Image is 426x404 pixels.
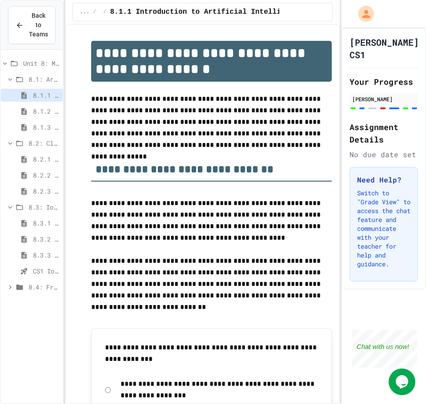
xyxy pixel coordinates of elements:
[33,234,59,244] span: 8.3.2 Review - The Internet of Things and Big Data
[350,36,419,61] h1: [PERSON_NAME] CS1
[350,149,418,160] div: No due date set
[28,139,59,148] span: 8.2: Cloud Computing
[33,107,59,116] span: 8.1.2 Review - Introduction to Artificial Intelligence
[28,75,59,84] span: 8.1: Artificial Intelligence Basics
[29,11,48,39] span: Back to Teams
[28,202,59,212] span: 8.3: IoT & Big Data
[103,8,106,16] span: /
[33,91,59,100] span: 8.1.1 Introduction to Artificial Intelligence
[349,4,376,24] div: My Account
[33,123,59,132] span: 8.1.3 Exit Activity - AI Detective
[33,266,59,276] span: CS1 IoT and Data
[80,8,90,16] span: ...
[350,121,418,146] h2: Assignment Details
[28,282,59,292] span: 8.4: Frontier Tech Spotlight
[93,8,96,16] span: /
[23,59,59,68] span: Unit 8: Major & Emerging Technologies
[352,330,417,368] iframe: chat widget
[110,7,302,17] span: 8.1.1 Introduction to Artificial Intelligence
[350,75,418,88] h2: Your Progress
[352,95,415,103] div: [PERSON_NAME]
[357,174,410,185] h3: Need Help?
[33,250,59,260] span: 8.3.3 Exit Activity - IoT Data Detective Challenge
[357,189,410,269] p: Switch to "Grade View" to access the chat feature and communicate with your teacher for help and ...
[389,368,417,395] iframe: chat widget
[33,154,59,164] span: 8.2.1 Cloud Computing: Transforming the Digital World
[33,170,59,180] span: 8.2.2 Review - Cloud Computing
[33,186,59,196] span: 8.2.3 Exit Activity - Cloud Service Detective
[33,218,59,228] span: 8.3.1 The Internet of Things and Big Data: Our Connected Digital World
